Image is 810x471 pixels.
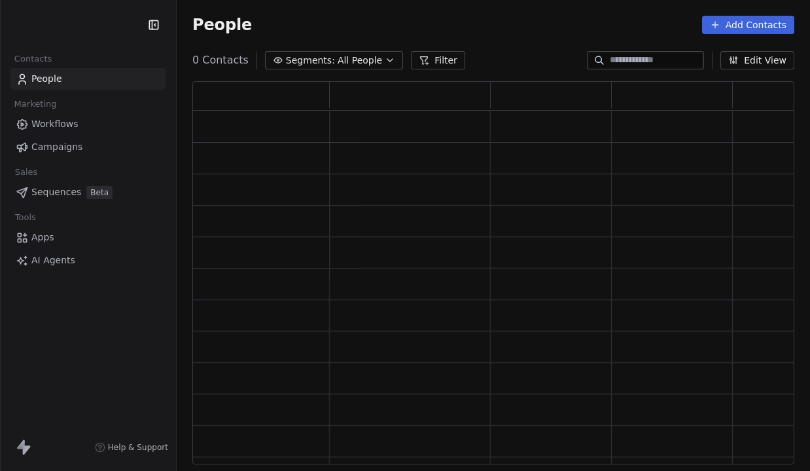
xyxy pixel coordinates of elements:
span: Tools [9,208,41,227]
span: Help & Support [108,442,168,453]
span: Sequences [31,185,81,199]
a: SequencesBeta [10,181,166,203]
span: Beta [86,186,113,199]
span: Segments: [286,54,335,67]
span: Workflows [31,117,79,131]
button: Edit View [720,51,794,69]
span: People [31,72,62,86]
span: AI Agents [31,254,75,267]
span: Contacts [9,49,58,69]
span: Campaigns [31,140,82,154]
a: AI Agents [10,250,166,271]
a: People [10,68,166,90]
a: Workflows [10,113,166,135]
a: Apps [10,227,166,248]
span: All People [338,54,382,67]
a: Help & Support [95,442,168,453]
span: Apps [31,231,54,244]
span: 0 Contacts [192,52,249,68]
span: People [192,15,252,35]
span: Marketing [9,94,62,114]
button: Add Contacts [702,16,794,34]
span: Sales [9,162,43,182]
button: Filter [411,51,465,69]
a: Campaigns [10,136,166,158]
